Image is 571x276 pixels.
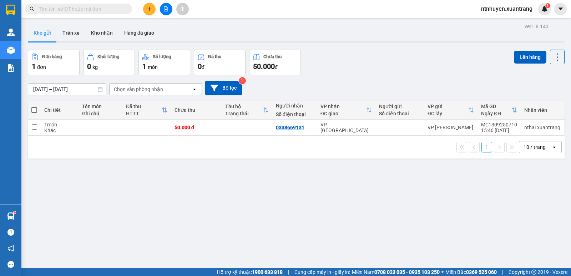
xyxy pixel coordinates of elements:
[44,107,75,113] div: Chi tiết
[352,268,440,276] span: Miền Nam
[148,64,158,70] span: món
[7,64,15,72] img: solution-icon
[545,3,550,8] sup: 1
[424,101,477,120] th: Toggle SortBy
[143,3,156,15] button: plus
[85,24,118,41] button: Kho nhận
[441,271,444,274] span: ⚪️
[252,269,283,275] strong: 1900 633 818
[320,104,366,109] div: VP nhận
[374,269,440,275] strong: 0708 023 035 - 0935 103 250
[225,104,263,109] div: Thu hộ
[524,125,560,130] div: nthai.xuantrang
[475,4,538,13] span: ntnhuyen.xuantrang
[175,125,218,130] div: 50.000 đ
[524,107,560,113] div: Nhân viên
[514,51,546,64] button: Lên hàng
[317,101,375,120] th: Toggle SortBy
[428,111,468,116] div: ĐC lấy
[14,211,16,214] sup: 1
[217,268,283,276] span: Hỗ trợ kỹ thuật:
[7,29,15,36] img: warehouse-icon
[222,101,272,120] th: Toggle SortBy
[554,3,567,15] button: caret-down
[7,212,15,220] img: warehouse-icon
[180,6,185,11] span: aim
[205,81,242,95] button: Bộ lọc
[379,104,420,109] div: Người gửi
[175,107,218,113] div: Chưa thu
[44,127,75,133] div: Khác
[7,245,14,252] span: notification
[198,62,202,71] span: 0
[82,111,119,116] div: Ghi chú
[557,6,564,12] span: caret-down
[126,111,162,116] div: HTTT
[481,142,492,152] button: 1
[275,64,278,70] span: đ
[87,62,91,71] span: 0
[42,54,62,59] div: Đơn hàng
[122,101,171,120] th: Toggle SortBy
[57,24,85,41] button: Trên xe
[192,86,197,92] svg: open
[30,6,35,11] span: search
[263,54,282,59] div: Chưa thu
[481,127,517,133] div: 15:46 [DATE]
[379,111,420,116] div: Số điện thoại
[477,101,521,120] th: Toggle SortBy
[481,104,511,109] div: Mã GD
[320,122,372,133] div: VP [GEOGRAPHIC_DATA]
[546,3,549,8] span: 1
[126,104,162,109] div: Đã thu
[28,50,80,75] button: Đơn hàng1đơn
[7,261,14,268] span: message
[97,54,119,59] div: Khối lượng
[208,54,221,59] div: Đã thu
[83,50,135,75] button: Khối lượng0kg
[39,5,123,13] input: Tìm tên, số ĐT hoặc mã đơn
[28,24,57,41] button: Kho gửi
[32,62,36,71] span: 1
[276,111,313,117] div: Số điện thoại
[524,144,546,151] div: 10 / trang
[114,86,163,93] div: Chọn văn phòng nhận
[37,64,46,70] span: đơn
[194,50,246,75] button: Đã thu0đ
[320,111,366,116] div: ĐC giao
[160,3,172,15] button: file-add
[253,62,275,71] span: 50.000
[541,6,548,12] img: icon-new-feature
[163,6,168,11] span: file-add
[7,229,14,236] span: question-circle
[225,111,263,116] div: Trạng thái
[147,6,152,11] span: plus
[138,50,190,75] button: Số lượng1món
[249,50,301,75] button: Chưa thu50.000đ
[531,270,536,275] span: copyright
[92,64,98,70] span: kg
[6,5,15,15] img: logo-vxr
[153,54,171,59] div: Số lượng
[445,268,497,276] span: Miền Bắc
[202,64,204,70] span: đ
[7,46,15,54] img: warehouse-icon
[239,77,246,84] sup: 2
[82,104,119,109] div: Tên món
[142,62,146,71] span: 1
[481,111,511,116] div: Ngày ĐH
[551,144,557,150] svg: open
[294,268,350,276] span: Cung cấp máy in - giấy in:
[28,84,106,95] input: Select a date range.
[466,269,497,275] strong: 0369 525 060
[481,122,517,127] div: MC1309250710
[276,125,304,130] div: 0338669131
[118,24,160,41] button: Hàng đã giao
[525,22,549,30] div: ver 1.8.143
[288,268,289,276] span: |
[276,103,313,109] div: Người nhận
[428,104,468,109] div: VP gửi
[502,268,503,276] span: |
[44,122,75,127] div: 1 món
[428,125,474,130] div: VP [PERSON_NAME]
